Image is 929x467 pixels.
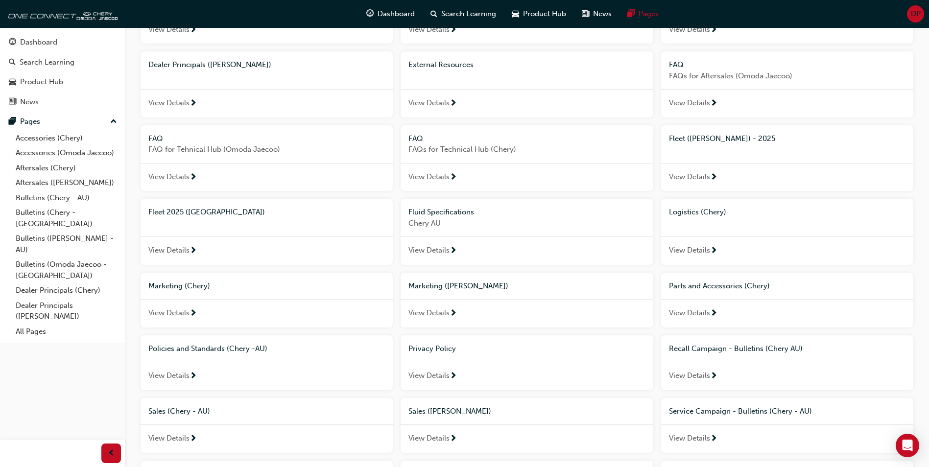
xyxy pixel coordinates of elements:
[669,344,803,353] span: Recall Campaign - Bulletins (Chery AU)
[401,398,653,453] a: Sales ([PERSON_NAME])View Details
[450,173,457,182] span: next-icon
[669,433,710,444] span: View Details
[639,8,659,20] span: Pages
[710,26,717,35] span: next-icon
[141,199,393,265] a: Fleet 2025 ([GEOGRAPHIC_DATA])View Details
[9,38,16,47] span: guage-icon
[4,33,121,51] a: Dashboard
[661,398,913,453] a: Service Campaign - Bulletins (Chery - AU)View Details
[669,208,726,216] span: Logistics (Chery)
[20,116,40,127] div: Pages
[710,435,717,444] span: next-icon
[190,372,197,381] span: next-icon
[669,245,710,256] span: View Details
[378,8,415,20] span: Dashboard
[148,144,385,155] span: FAQ for Tehnical Hub (Omoda Jaecoo)
[9,78,16,87] span: car-icon
[401,273,653,327] a: Marketing ([PERSON_NAME])View Details
[4,113,121,131] button: Pages
[12,257,121,283] a: Bulletins (Omoda Jaecoo - [GEOGRAPHIC_DATA])
[12,161,121,176] a: Aftersales (Chery)
[20,57,74,68] div: Search Learning
[141,273,393,327] a: Marketing (Chery)View Details
[148,245,190,256] span: View Details
[408,24,450,35] span: View Details
[408,344,456,353] span: Privacy Policy
[907,5,924,23] button: DP
[669,370,710,381] span: View Details
[148,60,271,69] span: Dealer Principals ([PERSON_NAME])
[12,231,121,257] a: Bulletins ([PERSON_NAME] - AU)
[669,24,710,35] span: View Details
[896,434,919,457] div: Open Intercom Messenger
[523,8,566,20] span: Product Hub
[5,4,118,23] img: oneconnect
[20,76,63,88] div: Product Hub
[669,171,710,183] span: View Details
[9,98,16,107] span: news-icon
[627,8,635,20] span: pages-icon
[12,283,121,298] a: Dealer Principals (Chery)
[408,134,423,143] span: FAQ
[504,4,574,24] a: car-iconProduct Hub
[710,372,717,381] span: next-icon
[710,173,717,182] span: next-icon
[408,144,645,155] span: FAQs for Technical Hub (Chery)
[12,175,121,190] a: Aftersales ([PERSON_NAME])
[148,134,163,143] span: FAQ
[582,8,589,20] span: news-icon
[148,24,190,35] span: View Details
[190,247,197,256] span: next-icon
[710,99,717,108] span: next-icon
[4,53,121,71] a: Search Learning
[669,70,905,82] span: FAQs for Aftersales (Omoda Jaecoo)
[190,173,197,182] span: next-icon
[450,309,457,318] span: next-icon
[148,171,190,183] span: View Details
[408,370,450,381] span: View Details
[190,435,197,444] span: next-icon
[408,433,450,444] span: View Details
[450,435,457,444] span: next-icon
[9,117,16,126] span: pages-icon
[148,281,210,290] span: Marketing (Chery)
[148,407,210,416] span: Sales (Chery - AU)
[408,60,474,69] span: External Resources
[710,309,717,318] span: next-icon
[450,247,457,256] span: next-icon
[661,273,913,327] a: Parts and Accessories (Chery)View Details
[661,125,913,191] a: Fleet ([PERSON_NAME]) - 2025View Details
[710,247,717,256] span: next-icon
[148,433,190,444] span: View Details
[401,51,653,117] a: External ResourcesView Details
[661,199,913,265] a: Logistics (Chery)View Details
[366,8,374,20] span: guage-icon
[669,60,684,69] span: FAQ
[593,8,612,20] span: News
[408,245,450,256] span: View Details
[141,51,393,117] a: Dealer Principals ([PERSON_NAME])View Details
[619,4,667,24] a: pages-iconPages
[190,26,197,35] span: next-icon
[430,8,437,20] span: search-icon
[12,205,121,231] a: Bulletins (Chery - [GEOGRAPHIC_DATA])
[110,116,117,128] span: up-icon
[441,8,496,20] span: Search Learning
[401,199,653,265] a: Fluid SpecificationsChery AUView Details
[4,93,121,111] a: News
[450,26,457,35] span: next-icon
[408,97,450,109] span: View Details
[408,218,645,229] span: Chery AU
[669,281,770,290] span: Parts and Accessories (Chery)
[12,324,121,339] a: All Pages
[141,125,393,191] a: FAQFAQ for Tehnical Hub (Omoda Jaecoo)View Details
[148,208,265,216] span: Fleet 2025 ([GEOGRAPHIC_DATA])
[408,281,508,290] span: Marketing ([PERSON_NAME])
[12,190,121,206] a: Bulletins (Chery - AU)
[190,99,197,108] span: next-icon
[574,4,619,24] a: news-iconNews
[4,31,121,113] button: DashboardSearch LearningProduct HubNews
[148,344,267,353] span: Policies and Standards (Chery -AU)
